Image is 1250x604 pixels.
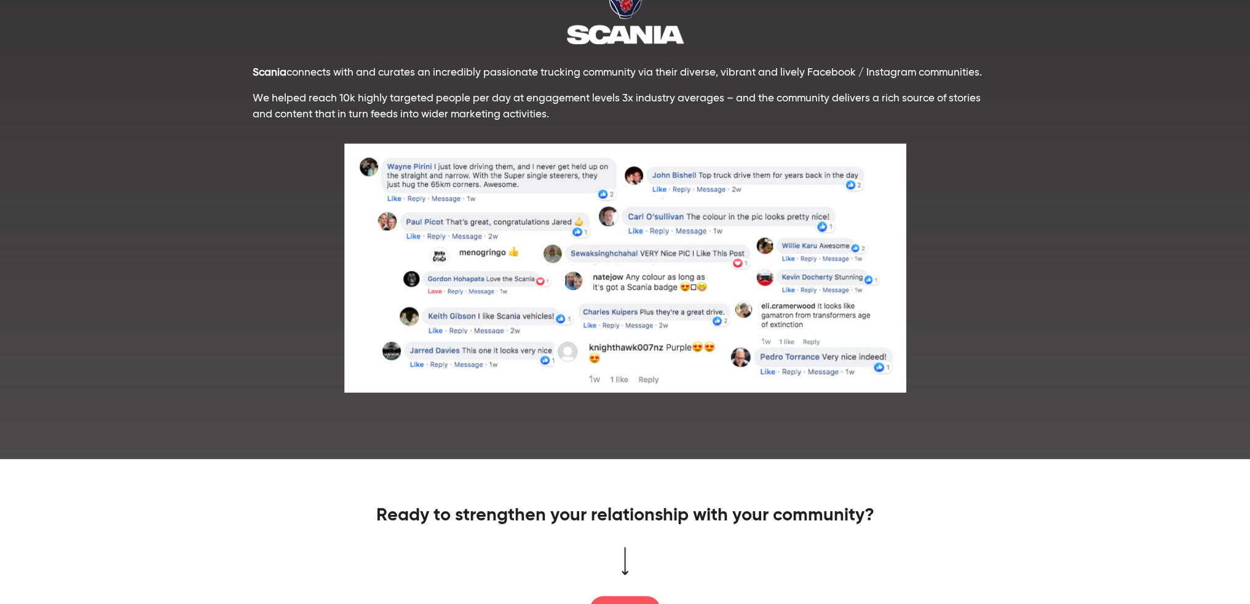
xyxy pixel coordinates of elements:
p: connects with and curates an incredibly passionate trucking community via their diverse, vibrant ... [253,65,997,81]
span: Ready to strengthen your relationship with your community? [376,507,874,525]
img: Long-arrow.png [622,547,628,575]
p: We helped reach 10k highly targeted people per day at engagement levels 3x industry averages – an... [253,91,997,122]
strong: Scania [253,68,287,78]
